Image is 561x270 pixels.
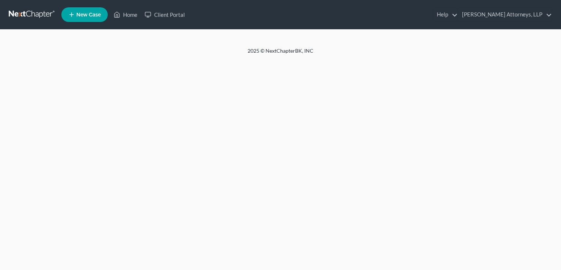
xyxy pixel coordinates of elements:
a: [PERSON_NAME] Attorneys, LLP [458,8,552,21]
div: 2025 © NextChapterBK, INC [72,47,489,60]
a: Help [433,8,458,21]
a: Client Portal [141,8,188,21]
a: Home [110,8,141,21]
new-legal-case-button: New Case [61,7,108,22]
